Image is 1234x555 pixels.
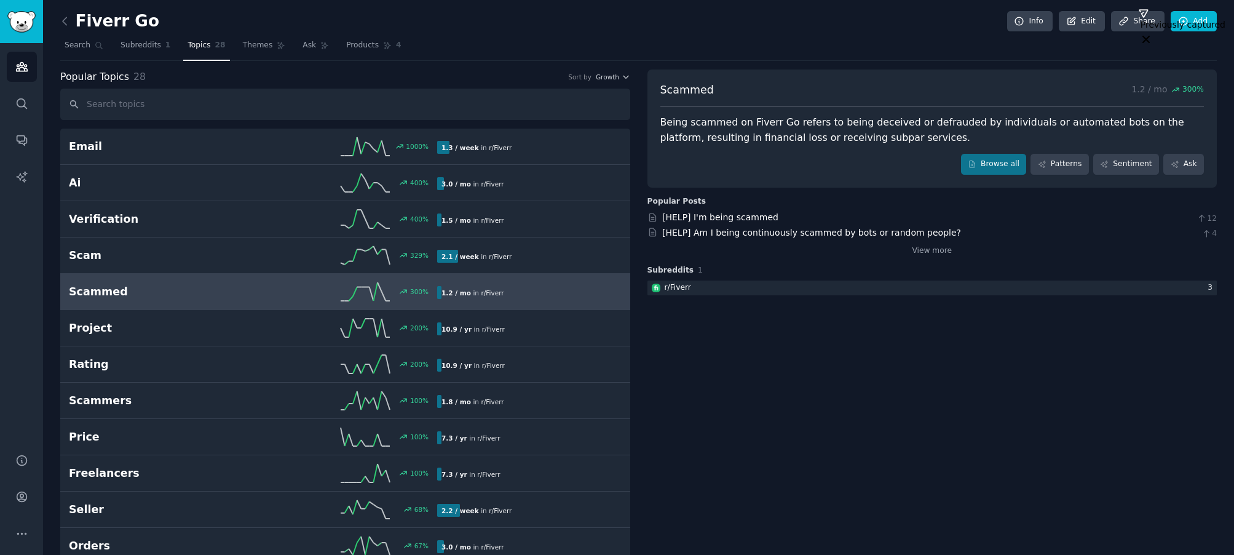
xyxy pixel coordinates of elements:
[1093,154,1159,175] a: Sentiment
[406,142,429,151] div: 1000 %
[437,395,508,408] div: in
[65,40,90,51] span: Search
[437,431,505,444] div: in
[647,265,694,276] span: Subreddits
[477,471,500,478] span: r/ Fiverr
[437,468,505,481] div: in
[410,324,429,332] div: 200 %
[660,115,1204,145] div: Being scammed on Fiverr Go refers to being deceived or defrauded by individuals or automated bots...
[481,289,504,297] span: r/ Fiverr
[60,238,630,274] a: Scam329%2.1 / weekin r/Fiverr
[437,141,516,154] div: in
[441,362,472,369] b: 10.9 / yr
[698,266,703,274] span: 1
[165,40,171,51] span: 1
[652,284,660,292] img: Fiverr
[665,282,691,293] div: r/ Fiverr
[7,11,36,33] img: GummySearch logo
[482,325,505,333] span: r/ Fiverr
[69,248,253,263] h2: Scam
[133,71,146,82] span: 28
[410,287,429,296] div: 300 %
[647,281,1217,296] a: Fiverrr/Fiverr3
[437,214,508,226] div: in
[1111,11,1164,32] a: Share
[1196,214,1217,225] span: 12
[60,36,108,61] a: Search
[69,321,253,336] h2: Project
[1007,11,1053,32] a: Info
[482,362,505,369] span: r/ Fiverr
[414,505,429,514] div: 68 %
[1030,154,1088,175] a: Patterns
[215,40,226,51] span: 28
[441,434,467,442] b: 7.3 / yr
[60,165,630,201] a: Ai400%3.0 / moin r/Fiverr
[1171,11,1217,32] a: Add
[410,251,429,260] div: 329 %
[410,178,429,187] div: 400 %
[342,36,405,61] a: Products4
[662,212,778,222] a: [HELP] I'm being scammed
[437,504,516,517] div: in
[69,393,253,409] h2: Scammers
[481,180,504,188] span: r/ Fiverr
[60,346,630,383] a: Rating200%10.9 / yrin r/Fiverr
[437,286,508,299] div: in
[410,469,429,477] div: 100 %
[441,289,471,297] b: 1.2 / mo
[60,12,159,31] h2: Fiverr Go
[183,36,229,61] a: Topics28
[1163,154,1204,175] a: Ask
[441,398,471,405] b: 1.8 / mo
[481,543,504,551] span: r/ Fiverr
[441,325,472,333] b: 10.9 / yr
[441,543,471,551] b: 3.0 / mo
[1208,282,1217,293] div: 3
[60,455,630,492] a: Freelancers100%7.3 / yrin r/Fiverr
[647,196,706,207] div: Popular Posts
[69,429,253,445] h2: Price
[912,246,952,257] a: View more
[489,507,512,514] span: r/ Fiverr
[481,217,504,224] span: r/ Fiverr
[441,217,471,224] b: 1.5 / mo
[410,360,429,369] div: 200 %
[69,357,253,372] h2: Rating
[60,89,630,120] input: Search topics
[441,180,471,188] b: 3.0 / mo
[1182,84,1204,95] span: 300 %
[1059,11,1105,32] a: Edit
[60,419,630,455] a: Price100%7.3 / yrin r/Fiverr
[437,540,508,553] div: in
[239,36,290,61] a: Themes
[69,538,253,554] h2: Orders
[437,359,509,372] div: in
[188,40,210,51] span: Topics
[489,253,512,260] span: r/ Fiverr
[1201,228,1217,239] span: 4
[243,40,273,51] span: Themes
[69,284,253,300] h2: Scammed
[298,36,333,61] a: Ask
[60,492,630,528] a: Seller68%2.2 / weekin r/Fiverr
[346,40,379,51] span: Products
[441,507,479,514] b: 2.2 / week
[596,73,630,81] button: Growth
[489,144,512,151] span: r/ Fiverr
[69,212,253,227] h2: Verification
[60,383,630,419] a: Scammers100%1.8 / moin r/Fiverr
[568,73,591,81] div: Sort by
[69,139,253,154] h2: Email
[69,466,253,481] h2: Freelancers
[410,433,429,441] div: 100 %
[441,253,479,260] b: 2.1 / week
[121,40,161,51] span: Subreddits
[410,396,429,405] div: 100 %
[437,322,509,335] div: in
[60,274,630,310] a: Scammed300%1.2 / moin r/Fiverr
[441,471,467,478] b: 7.3 / yr
[596,73,619,81] span: Growth
[437,250,516,263] div: in
[441,144,479,151] b: 1.3 / week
